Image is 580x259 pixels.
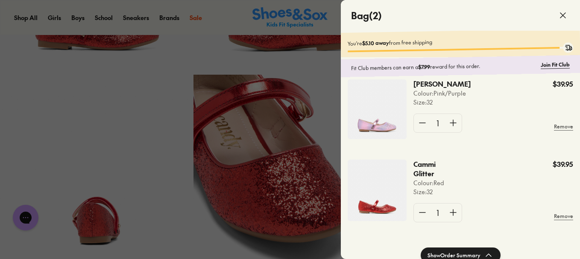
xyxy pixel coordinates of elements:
[4,3,30,29] button: Open gorgias live chat
[348,160,407,221] img: 4-558122.jpg
[431,204,445,222] div: 1
[413,187,458,196] p: Size : 32
[413,160,449,178] p: Cammi Glitter
[348,35,573,47] p: You're from free shipping
[431,114,445,132] div: 1
[351,9,382,23] h4: Bag ( 2 )
[413,79,459,89] p: [PERSON_NAME]
[413,98,471,107] p: Size : 32
[413,178,458,187] p: Colour: Red
[418,63,430,70] b: $7.99
[348,79,407,139] img: 4-558074.jpg
[553,160,573,169] p: $39.95
[553,79,573,89] p: $39.95
[351,61,537,72] p: Fit Club members can earn a reward for this order.
[362,39,389,47] b: $5.10 away
[541,61,570,69] a: Join Fit Club
[413,89,471,98] p: Colour: Pink/Purple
